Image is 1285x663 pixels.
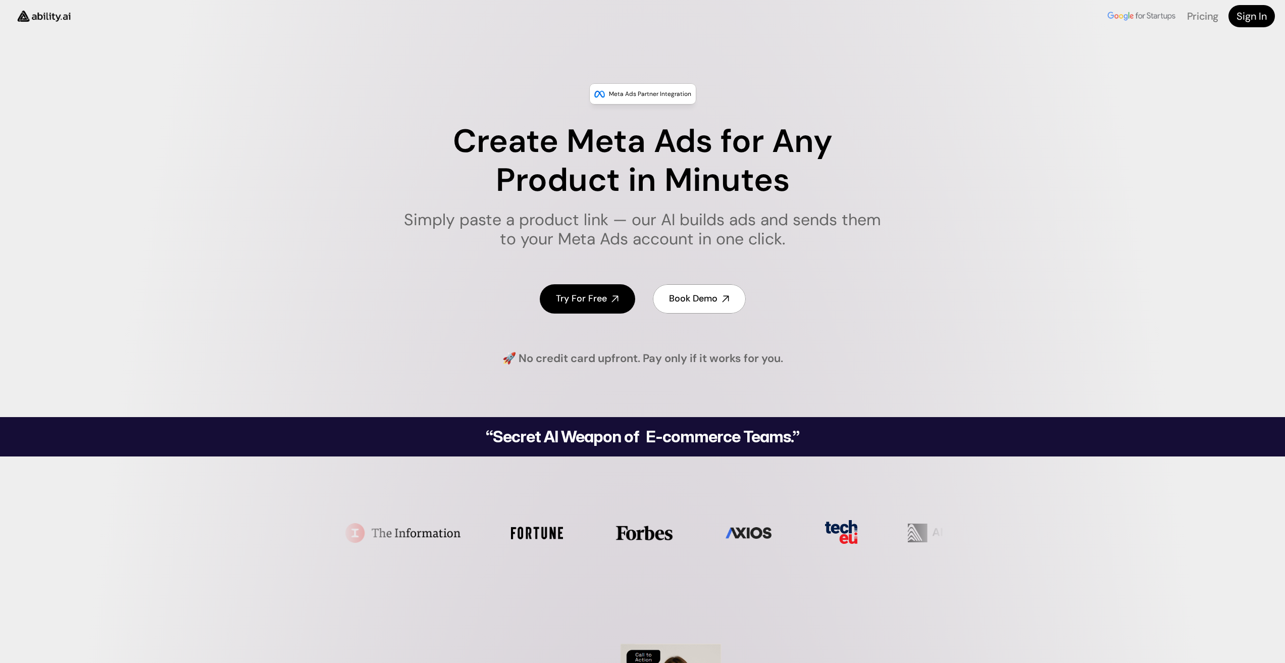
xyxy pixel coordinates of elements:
a: Pricing [1187,10,1218,23]
a: Book Demo [653,284,746,313]
h4: Book Demo [669,292,717,305]
h4: 🚀 No credit card upfront. Pay only if it works for you. [502,351,783,367]
a: Try For Free [540,284,635,313]
h4: Sign In [1237,9,1267,23]
h1: Simply paste a product link — our AI builds ads and sends them to your Meta Ads account in one cl... [397,210,888,249]
a: Sign In [1228,5,1275,27]
h4: Try For Free [556,292,607,305]
h2: “Secret AI Weapon of E-commerce Teams.” [460,429,826,445]
h1: Create Meta Ads for Any Product in Minutes [397,122,888,200]
p: Meta Ads Partner Integration [609,89,691,99]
